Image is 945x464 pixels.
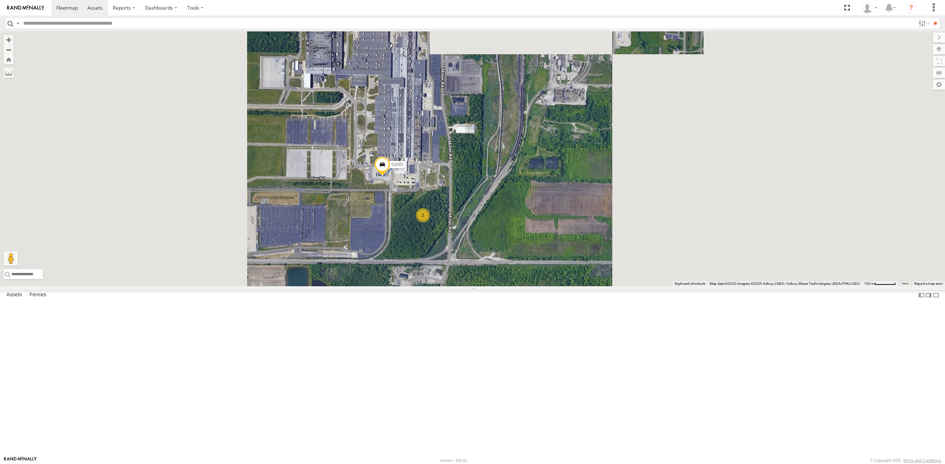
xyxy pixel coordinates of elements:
label: Search Filter Options [916,18,931,29]
a: Visit our Website [4,457,37,464]
label: Measure [4,68,14,78]
button: Drag Pegman onto the map to open Street View [4,251,18,266]
div: Miky Transport [859,2,880,13]
span: 100 m [864,282,874,286]
button: Keyboard shortcuts [675,281,705,286]
label: Dock Summary Table to the Right [925,290,932,300]
div: © Copyright 2025 - [870,458,941,463]
label: Dock Summary Table to the Left [918,290,925,300]
div: Version: 308.01 [440,458,467,463]
label: Assets [3,290,25,300]
a: Report a map error [914,282,943,286]
img: rand-logo.svg [7,5,44,10]
i: ? [905,2,917,14]
span: 53283 [392,162,403,167]
a: Terms (opens in new tab) [901,282,909,285]
label: Search Query [15,18,21,29]
label: Hide Summary Table [933,290,940,300]
label: Fences [26,290,50,300]
button: Zoom in [4,35,14,45]
div: 2 [416,208,430,222]
a: Terms and Conditions [903,458,941,463]
span: Map data ©2025 Imagery ©2025 Airbus, CNES / Airbus, Maxar Technologies, USDA/FPAC/GEO [710,282,860,286]
button: Zoom out [4,45,14,55]
label: Map Settings [933,80,945,90]
button: Map Scale: 100 m per 56 pixels [862,281,898,286]
button: Zoom Home [4,55,14,64]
